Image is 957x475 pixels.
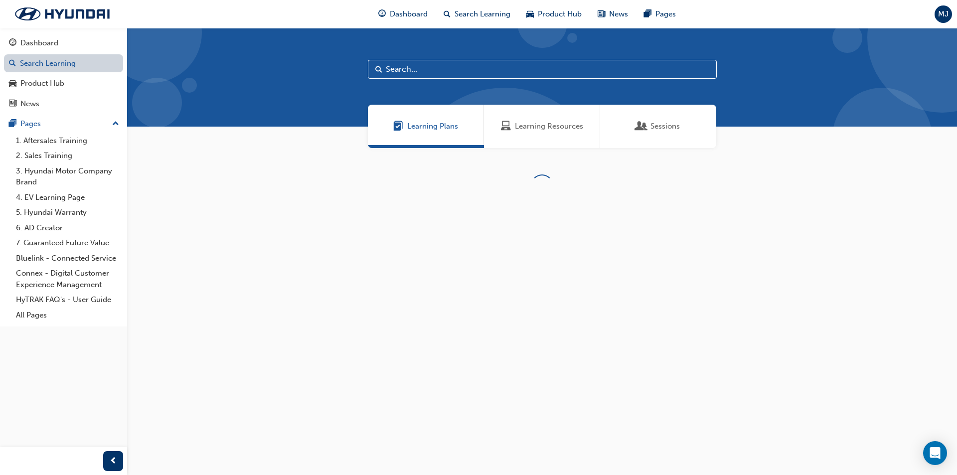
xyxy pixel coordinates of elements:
span: Search [375,64,382,75]
span: search-icon [444,8,451,20]
input: Search... [368,60,717,79]
span: Learning Resources [501,121,511,132]
a: Connex - Digital Customer Experience Management [12,266,123,292]
span: car-icon [526,8,534,20]
span: Sessions [637,121,646,132]
a: 6. AD Creator [12,220,123,236]
button: MJ [935,5,952,23]
a: 5. Hyundai Warranty [12,205,123,220]
span: prev-icon [110,455,117,468]
div: Open Intercom Messenger [923,441,947,465]
button: DashboardSearch LearningProduct HubNews [4,32,123,115]
a: SessionsSessions [600,105,716,148]
img: Trak [5,3,120,24]
span: up-icon [112,118,119,131]
span: guage-icon [378,8,386,20]
a: 3. Hyundai Motor Company Brand [12,163,123,190]
a: Product Hub [4,74,123,93]
span: Search Learning [455,8,510,20]
span: car-icon [9,79,16,88]
a: HyTRAK FAQ's - User Guide [12,292,123,308]
span: Learning Resources [515,121,583,132]
span: search-icon [9,59,16,68]
a: 1. Aftersales Training [12,133,123,149]
span: Learning Plans [407,121,458,132]
span: guage-icon [9,39,16,48]
a: Learning ResourcesLearning Resources [484,105,600,148]
span: pages-icon [9,120,16,129]
a: Learning PlansLearning Plans [368,105,484,148]
a: 4. EV Learning Page [12,190,123,205]
button: Pages [4,115,123,133]
div: Pages [20,118,41,130]
span: pages-icon [644,8,651,20]
a: All Pages [12,308,123,323]
div: News [20,98,39,110]
span: news-icon [598,8,605,20]
div: Product Hub [20,78,64,89]
a: car-iconProduct Hub [518,4,590,24]
span: MJ [938,8,949,20]
span: Dashboard [390,8,428,20]
div: Dashboard [20,37,58,49]
a: guage-iconDashboard [370,4,436,24]
a: search-iconSearch Learning [436,4,518,24]
a: 7. Guaranteed Future Value [12,235,123,251]
a: pages-iconPages [636,4,684,24]
span: Pages [655,8,676,20]
span: Sessions [650,121,680,132]
a: Search Learning [4,54,123,73]
span: Learning Plans [393,121,403,132]
a: Dashboard [4,34,123,52]
a: Bluelink - Connected Service [12,251,123,266]
span: Product Hub [538,8,582,20]
a: 2. Sales Training [12,148,123,163]
span: News [609,8,628,20]
span: news-icon [9,100,16,109]
a: News [4,95,123,113]
a: news-iconNews [590,4,636,24]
